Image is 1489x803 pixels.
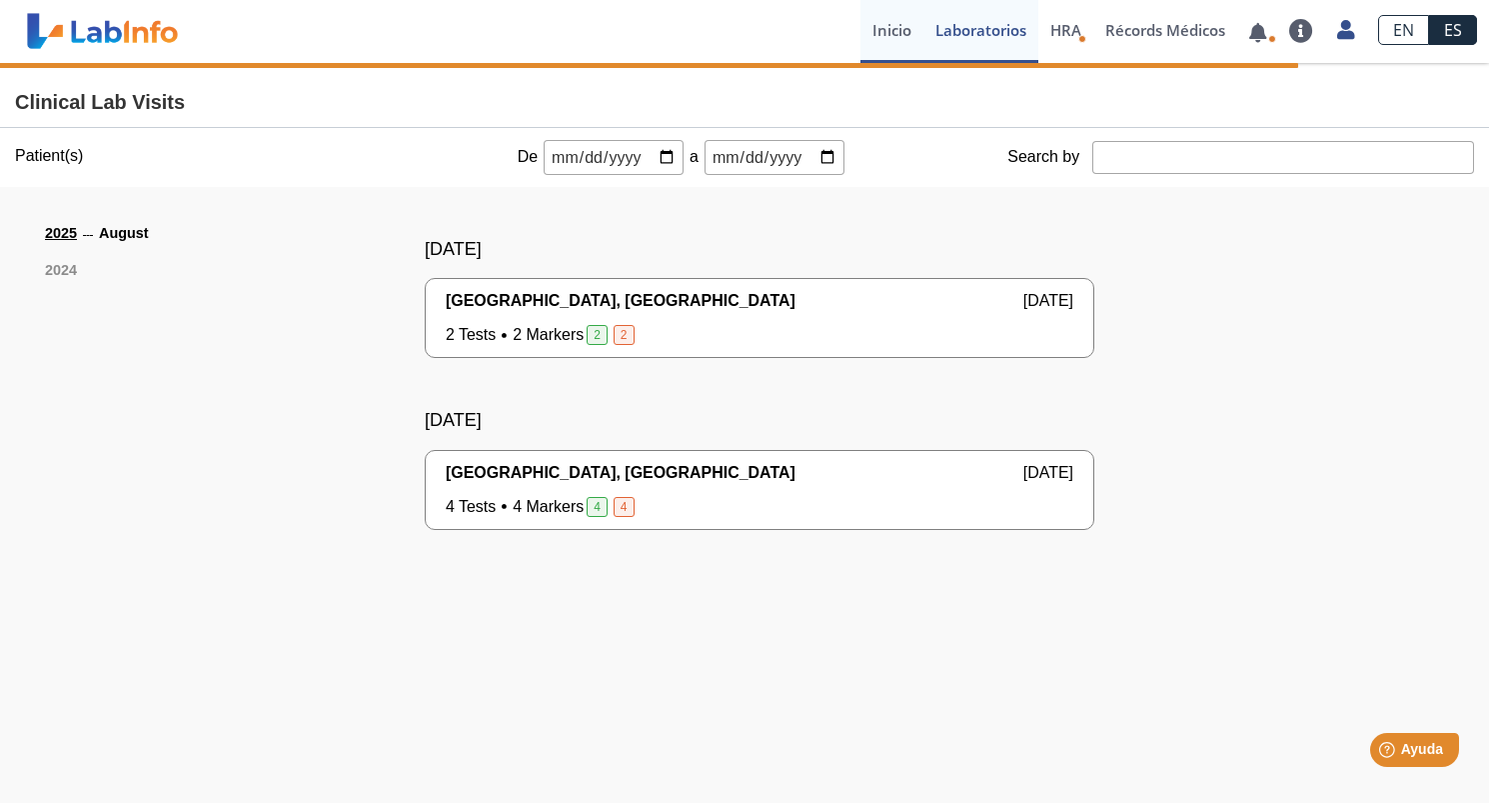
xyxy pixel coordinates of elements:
span: HRA [1050,20,1081,40]
span: [GEOGRAPHIC_DATA], [GEOGRAPHIC_DATA] [446,289,795,313]
input: mm/dd/yyyy [544,140,684,175]
span: 2 Tests 2 Markers [446,323,638,347]
a: 2025 [45,223,77,248]
h5: [DATE] [425,239,1094,261]
span: 4 [614,497,635,517]
h5: [DATE] [425,410,1094,432]
a: EN [1378,15,1429,45]
span: [DATE] [1023,461,1073,485]
label: Patient(s) [15,147,83,165]
input: mm/dd/yyyy [705,140,844,175]
a: ES [1429,15,1477,45]
span: 2 [587,325,608,345]
iframe: Help widget launcher [1311,725,1467,781]
span: a [684,145,705,169]
span: De [512,145,544,169]
label: Search by [1007,148,1092,166]
a: 2024 [45,260,77,282]
span: 4 [587,497,608,517]
span: 2 [614,325,635,345]
span: 4 Tests 4 Markers [446,495,638,519]
h4: Clinical Lab Visits [15,91,1474,115]
span: [DATE] [1023,289,1073,313]
span: [GEOGRAPHIC_DATA], [GEOGRAPHIC_DATA] [446,461,795,485]
li: August [99,223,149,245]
